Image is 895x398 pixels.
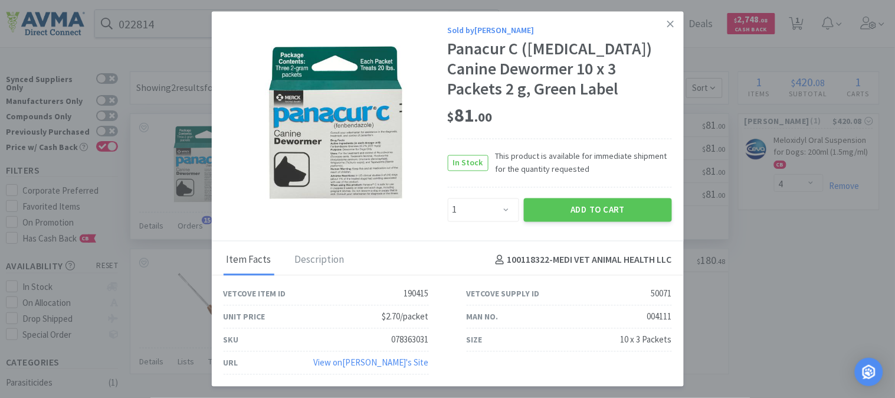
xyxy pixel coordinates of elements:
[314,357,429,368] a: View on[PERSON_NAME]'s Site
[392,332,429,347] div: 078363031
[224,333,239,346] div: SKU
[224,356,238,369] div: URL
[491,253,672,268] h4: 100118322 - MEDI VET ANIMAL HEALTH LLC
[855,358,883,386] div: Open Intercom Messenger
[621,332,672,347] div: 10 x 3 Packets
[524,198,672,221] button: Add to Cart
[467,310,499,323] div: Man No.
[448,103,493,127] span: 81
[224,287,286,300] div: Vetcove Item ID
[489,149,672,176] span: This product is available for immediate shipment for the quantity requested
[448,39,672,99] div: Panacur C ([MEDICAL_DATA]) Canine Dewormer 10 x 3 Packets 2 g, Green Label
[467,287,540,300] div: Vetcove Supply ID
[224,246,274,275] div: Item Facts
[292,246,347,275] div: Description
[647,309,672,324] div: 004111
[448,24,672,37] div: Sold by [PERSON_NAME]
[224,310,265,323] div: Unit Price
[382,309,429,324] div: $2.70/packet
[259,45,412,199] img: fb282c8822dd423aa79f23f529497980_50071.jpeg
[475,109,493,125] span: . 00
[404,286,429,301] div: 190415
[467,333,483,346] div: Size
[448,155,488,170] span: In Stock
[448,109,455,125] span: $
[651,286,672,301] div: 50071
